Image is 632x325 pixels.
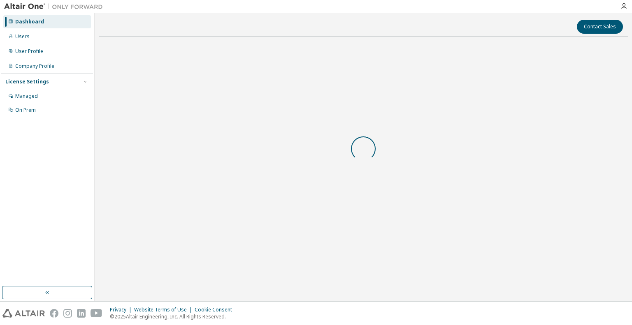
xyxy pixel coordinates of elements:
img: youtube.svg [91,309,102,318]
div: User Profile [15,48,43,55]
button: Contact Sales [577,20,623,34]
div: Company Profile [15,63,54,69]
img: altair_logo.svg [2,309,45,318]
div: Dashboard [15,18,44,25]
img: Altair One [4,2,107,11]
div: Managed [15,93,38,99]
div: Privacy [110,307,134,313]
div: On Prem [15,107,36,113]
img: instagram.svg [63,309,72,318]
div: License Settings [5,78,49,85]
p: © 2025 Altair Engineering, Inc. All Rights Reserved. [110,313,237,320]
div: Cookie Consent [195,307,237,313]
div: Users [15,33,30,40]
img: linkedin.svg [77,309,86,318]
img: facebook.svg [50,309,58,318]
div: Website Terms of Use [134,307,195,313]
